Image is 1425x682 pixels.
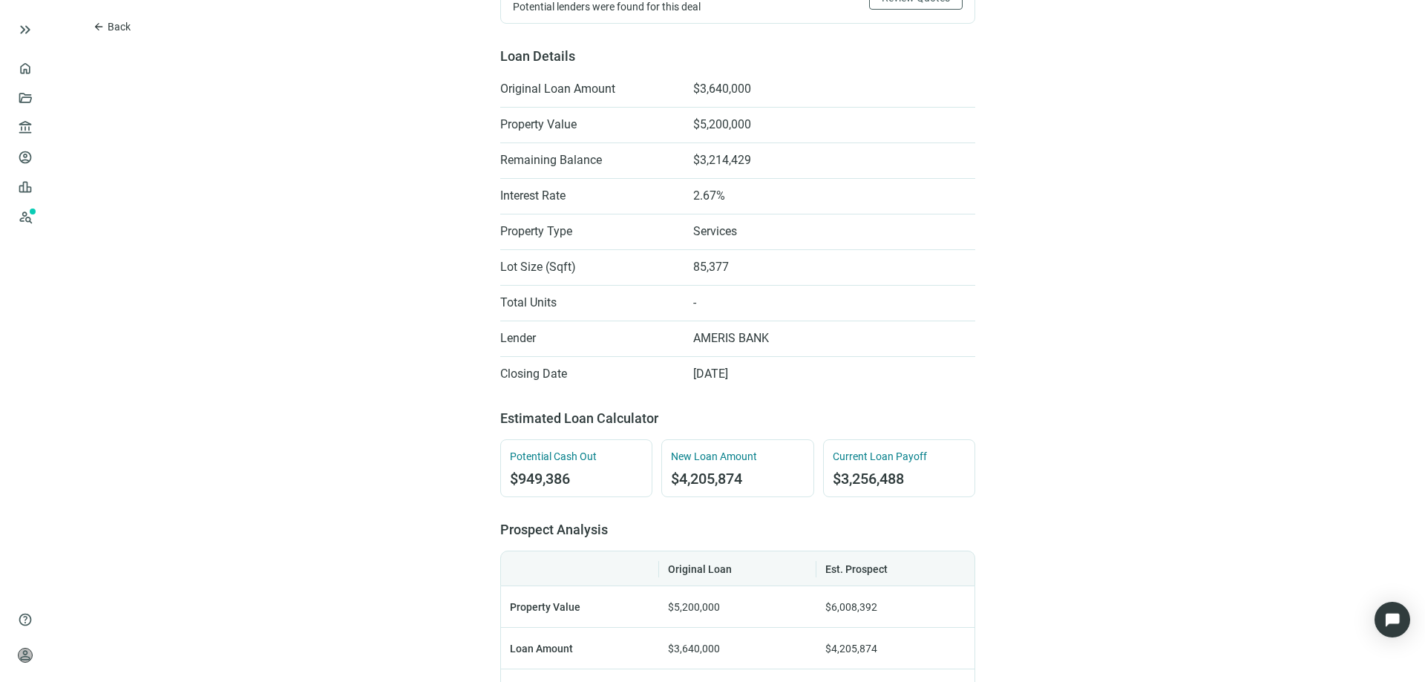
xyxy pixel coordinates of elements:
[500,295,678,310] span: Total Units
[500,153,678,168] span: Remaining Balance
[500,82,678,96] span: Original Loan Amount
[1375,602,1410,637] div: Open Intercom Messenger
[500,367,678,381] span: Closing Date
[668,643,720,655] span: $3,640,000
[500,48,575,64] span: Loan Details
[693,260,729,275] span: 85,377
[671,470,804,488] span: $4,205,874
[825,601,877,613] span: $6,008,392
[80,15,143,39] button: arrow_backBack
[500,410,658,426] span: Estimated Loan Calculator
[510,449,643,464] span: Potential Cash Out
[833,449,966,464] span: Current Loan Payoff
[693,153,751,168] span: $3,214,429
[693,295,696,310] span: -
[108,21,131,33] span: Back
[510,601,580,613] span: Property Value
[833,470,966,488] span: $3,256,488
[825,563,888,575] span: Est. Prospect
[510,643,573,655] span: Loan Amount
[18,612,33,627] span: help
[500,117,678,132] span: Property Value
[693,331,769,346] span: AMERIS BANK
[18,120,28,135] span: account_balance
[693,224,737,239] span: Services
[16,21,34,39] button: keyboard_double_arrow_right
[500,522,608,537] span: Prospect Analysis
[668,601,720,613] span: $5,200,000
[500,260,678,275] span: Lot Size (Sqft)
[18,648,33,663] span: person
[693,188,725,203] span: 2.67%
[671,449,804,464] span: New Loan Amount
[93,21,105,33] span: arrow_back
[500,331,678,346] span: Lender
[500,224,678,239] span: Property Type
[693,117,751,132] span: $5,200,000
[825,643,877,655] span: $4,205,874
[500,188,678,203] span: Interest Rate
[693,367,728,381] span: [DATE]
[693,82,751,96] span: $3,640,000
[510,470,643,488] span: $949,386
[668,563,732,575] span: Original Loan
[513,1,701,13] span: Potential lenders were found for this deal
